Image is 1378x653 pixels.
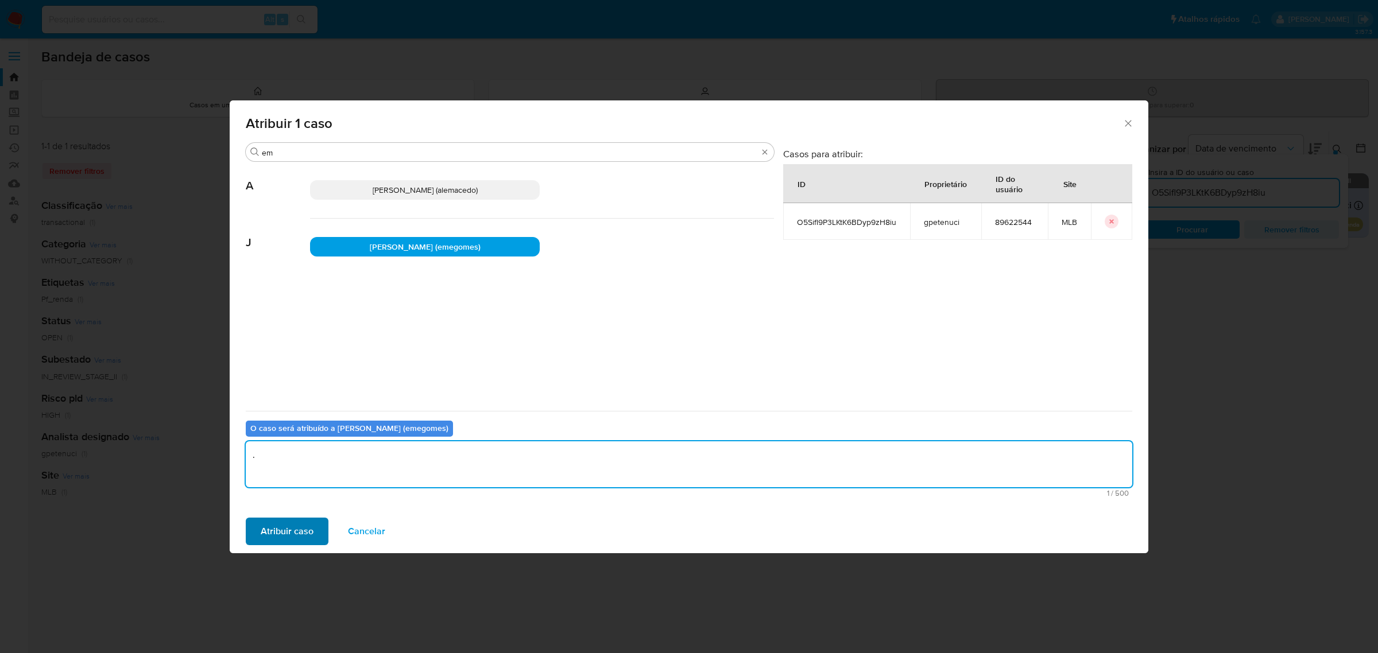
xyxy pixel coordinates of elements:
div: [PERSON_NAME] (emegomes) [310,237,540,256]
div: Proprietário [911,170,981,197]
div: Site [1050,170,1090,197]
h3: Casos para atribuir: [783,148,1132,160]
button: Cancelar [333,518,400,545]
b: O caso será atribuído a [PERSON_NAME] (emegomes) [250,422,448,434]
span: Máximo de 500 caracteres [249,489,1129,497]
span: J [246,219,310,250]
span: A [246,162,310,193]
span: [PERSON_NAME] (alemacedo) [373,184,478,196]
button: icon-button [1105,215,1118,228]
div: [PERSON_NAME] (alemacedo) [310,180,540,200]
span: gpetenuci [924,217,967,227]
div: assign-modal [230,100,1148,553]
span: MLB [1062,217,1077,227]
button: Atribuir caso [246,518,328,545]
span: Cancelar [348,519,385,544]
div: ID [784,170,819,197]
button: Fechar a janela [1122,118,1133,128]
span: O5Sifl9P3LKtK6BDyp9zH8iu [797,217,896,227]
span: 89622544 [995,217,1034,227]
button: Apagar busca [760,147,769,157]
span: Atribuir caso [261,519,313,544]
div: ID do usuário [982,165,1047,203]
button: Procurar [250,147,260,157]
textarea: . [246,441,1132,487]
input: Analista de pesquisa [262,147,758,158]
span: Atribuir 1 caso [246,116,1122,130]
span: [PERSON_NAME] (emegomes) [370,241,481,252]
